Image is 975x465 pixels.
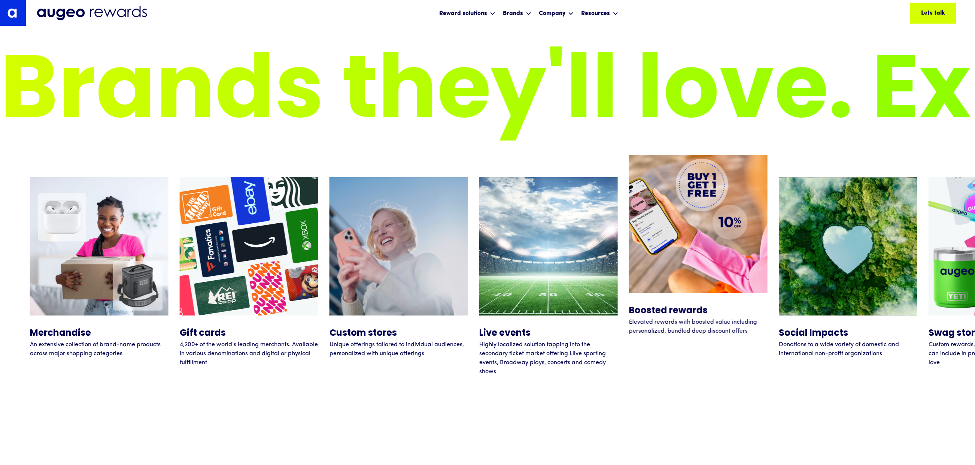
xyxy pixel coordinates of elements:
h5: Merchandise [30,327,168,340]
div: Resources [581,9,610,18]
div: Reward solutions [437,3,497,23]
a: Lets talk [910,3,956,24]
div: Company [539,9,565,18]
p: An extensive collection of brand-name products across major shopping categories​ [30,340,168,358]
h5: Live events [479,327,618,340]
div: Brands [501,3,533,23]
div: Brands [503,9,523,18]
p: Unique offerings tailored to individual audiences​, personalized with unique offerings [329,340,468,358]
div: Reward solutions [439,9,487,18]
h5: Custom stores [329,327,468,340]
div: Resources [579,3,620,23]
h5: Gift cards [180,327,318,340]
p: Highly localized solution tapping into the secondary ticket market offering Llive sporting events... [479,340,618,376]
h5: Boosted rewards [629,304,768,318]
p: 4,200+ of the world’s leading merchants. Available in various denominations and digital or physic... [180,340,318,367]
div: Company [537,3,575,23]
h5: Social Impacts [779,327,917,340]
p: Elevated rewards with boosted value including personalized, bundled deep discount offers​ [629,318,768,336]
p: Donations to a wide variety of domestic and international non-profit organizations ​ [779,340,917,358]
